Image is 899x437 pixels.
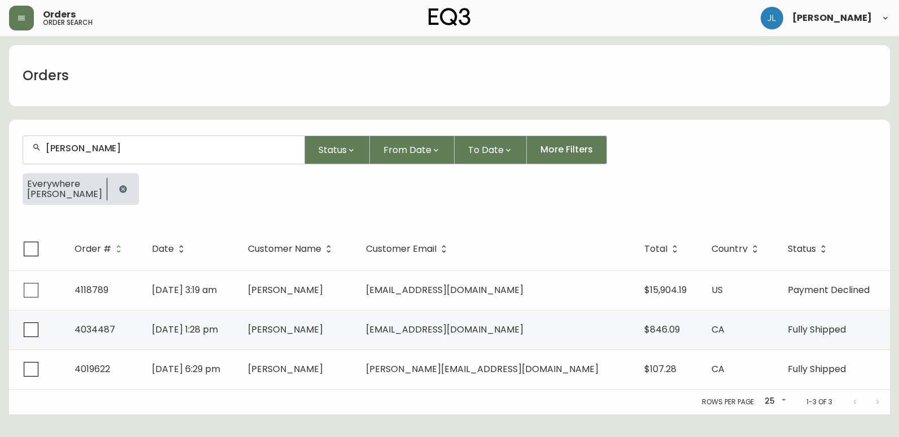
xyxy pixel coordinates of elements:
[75,362,110,375] span: 4019622
[248,323,323,336] span: [PERSON_NAME]
[644,283,687,296] span: $15,904.19
[788,246,816,252] span: Status
[792,14,872,23] span: [PERSON_NAME]
[75,246,111,252] span: Order #
[366,323,523,336] span: [EMAIL_ADDRESS][DOMAIN_NAME]
[366,362,599,375] span: [PERSON_NAME][EMAIL_ADDRESS][DOMAIN_NAME]
[43,10,76,19] span: Orders
[75,323,115,336] span: 4034487
[644,362,677,375] span: $107.28
[760,392,788,411] div: 25
[152,244,189,254] span: Date
[318,143,347,157] span: Status
[702,397,756,407] p: Rows per page:
[370,136,455,164] button: From Date
[366,244,451,254] span: Customer Email
[761,7,783,29] img: 1c9c23e2a847dab86f8017579b61559c
[644,246,667,252] span: Total
[712,362,725,375] span: CA
[366,246,437,252] span: Customer Email
[788,323,846,336] span: Fully Shipped
[712,244,762,254] span: Country
[305,136,370,164] button: Status
[644,244,682,254] span: Total
[27,179,102,189] span: Everywhere
[712,323,725,336] span: CA
[152,246,174,252] span: Date
[788,244,831,254] span: Status
[248,283,323,296] span: [PERSON_NAME]
[152,283,217,296] span: [DATE] 3:19 am
[43,19,93,26] h5: order search
[455,136,527,164] button: To Date
[468,143,504,157] span: To Date
[788,362,846,375] span: Fully Shipped
[152,323,218,336] span: [DATE] 1:28 pm
[75,244,126,254] span: Order #
[75,283,108,296] span: 4118789
[248,246,321,252] span: Customer Name
[806,397,832,407] p: 1-3 of 3
[383,143,431,157] span: From Date
[712,246,748,252] span: Country
[712,283,723,296] span: US
[27,189,102,199] span: [PERSON_NAME]
[540,143,593,156] span: More Filters
[429,8,470,26] img: logo
[23,66,69,85] h1: Orders
[248,244,336,254] span: Customer Name
[152,362,220,375] span: [DATE] 6:29 pm
[248,362,323,375] span: [PERSON_NAME]
[644,323,680,336] span: $846.09
[527,136,607,164] button: More Filters
[788,283,870,296] span: Payment Declined
[366,283,523,296] span: [EMAIL_ADDRESS][DOMAIN_NAME]
[46,143,295,154] input: Search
